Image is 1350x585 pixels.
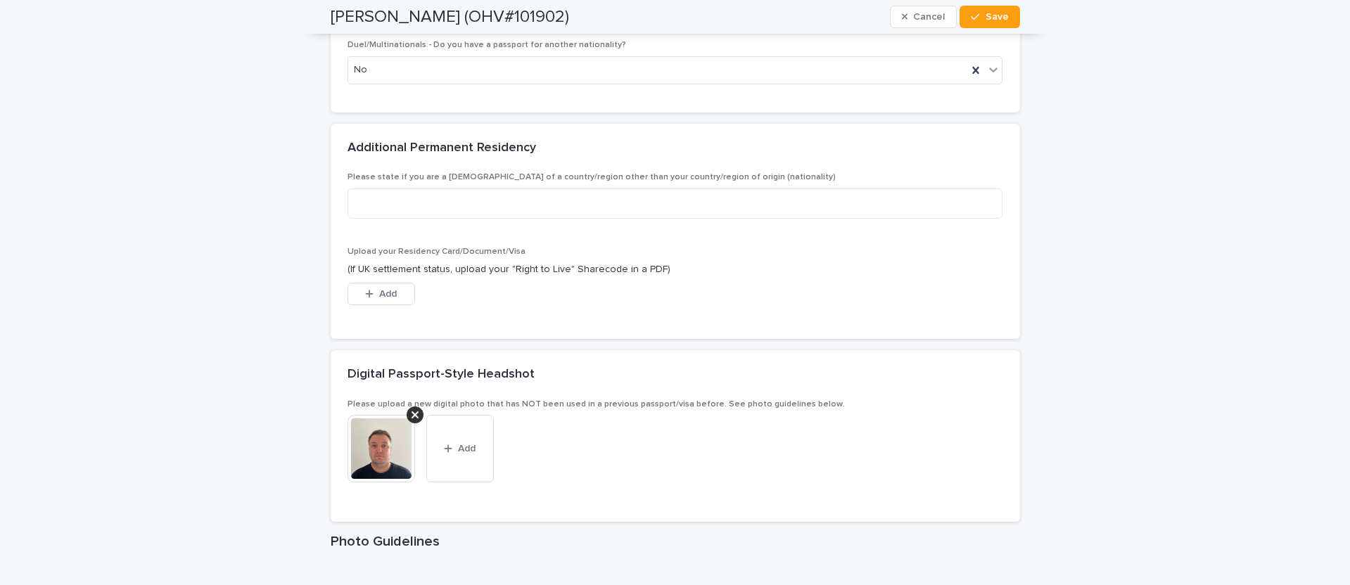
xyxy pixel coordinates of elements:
[348,173,836,181] span: Please state if you are a [DEMOGRAPHIC_DATA] of a country/region other than your country/region o...
[331,7,569,27] h2: [PERSON_NAME] (OHV#101902)
[354,63,367,77] span: No
[348,283,415,305] button: Add
[913,12,945,22] span: Cancel
[348,367,535,382] h2: Digital Passport-Style Headshot
[348,400,845,409] span: Please upload a new digital photo that has NOT been used in a previous passport/visa before. See ...
[960,6,1019,28] button: Save
[458,444,476,454] span: Add
[331,533,1020,550] h1: Photo Guidelines
[379,289,397,299] span: Add
[348,247,526,256] span: Upload your Residency Card/Document/Visa
[348,41,626,49] span: Duel/Multinationals - Do you have a passport for another nationality?
[426,415,494,482] button: Add
[348,262,1003,277] p: (If UK settlement status, upload your "Right to Live" Sharecode in a PDF)
[890,6,957,28] button: Cancel
[348,141,536,156] h2: Additional Permanent Residency
[986,12,1009,22] span: Save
